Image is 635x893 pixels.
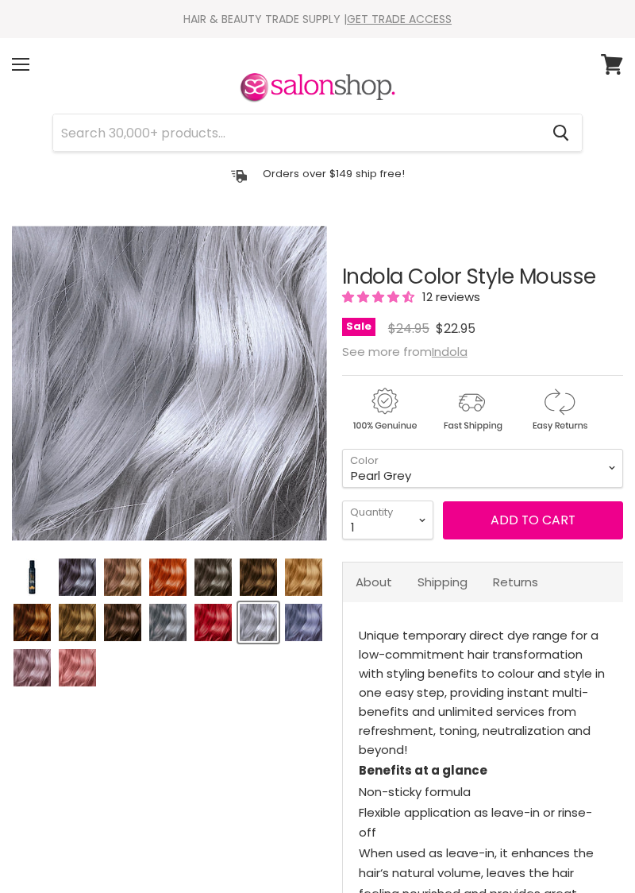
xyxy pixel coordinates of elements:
[359,626,607,761] p: Unique temporary direct dye range for a low-commitment hair transformation with styling benefits ...
[193,557,233,597] button: Indola Color Style Mousse
[517,385,601,434] img: returns.gif
[53,114,540,151] input: Search
[283,602,324,643] button: Indola Color Style Mousse
[343,562,405,601] a: About
[12,557,52,597] button: Indola Color Style Mousse
[149,559,187,596] img: Indola Color Style Mousse
[57,648,98,688] button: Indola Color Style Mousse
[491,511,575,529] span: Add to cart
[342,318,375,336] span: Sale
[540,114,582,151] button: Search
[285,559,322,596] img: Indola Color Style Mousse
[342,265,623,288] h1: Indola Color Style Mousse
[238,602,279,643] button: Indola Color Style Mousse
[12,648,52,688] button: Indola Color Style Mousse
[359,802,607,843] li: Flexible application as leave-in or rinse-off
[342,385,426,434] img: genuine.gif
[13,649,51,686] img: Indola Color Style Mousse
[418,288,480,305] span: 12 reviews
[13,559,51,596] img: Indola Color Style Mousse
[10,552,329,688] div: Product thumbnails
[12,602,52,643] button: Indola Color Style Mousse
[342,501,433,539] select: Quantity
[388,319,429,338] span: $24.95
[480,562,551,601] a: Returns
[104,559,141,596] img: Indola Color Style Mousse
[436,319,475,338] span: $22.95
[263,167,405,180] p: Orders over $149 ship free!
[102,602,143,643] button: Indola Color Style Mousse
[59,649,96,686] img: Indola Color Style Mousse
[432,343,468,360] a: Indola
[342,288,418,305] span: 4.33 stars
[283,557,324,597] button: Indola Color Style Mousse
[347,11,452,27] a: GET TRADE ACCESS
[285,604,322,641] img: Indola Color Style Mousse
[429,385,514,434] img: shipping.gif
[359,782,607,802] li: Non-sticky formula
[57,602,98,643] button: Indola Color Style Mousse
[59,559,96,596] img: Indola Color Style Mousse
[104,604,141,641] img: Indola Color Style Mousse
[102,557,143,597] button: Indola Color Style Mousse
[57,557,98,597] button: Indola Color Style Mousse
[240,604,277,641] img: Indola Color Style Mousse
[12,226,327,541] div: Indola Color Style Mousse image. Click or Scroll to Zoom.
[148,602,188,643] button: Indola Color Style Mousse
[194,559,232,596] img: Indola Color Style Mousse
[405,562,480,601] a: Shipping
[149,604,187,641] img: Indola Color Style Mousse
[12,226,327,541] img: Indola Color Style Mousse
[52,114,583,152] form: Product
[194,604,232,641] img: Indola Color Style Mousse
[342,343,468,360] span: See more from
[240,559,277,596] img: Indola Color Style Mousse
[13,604,51,641] img: Indola Color Style Mousse
[359,762,487,779] b: Benefits at a glance
[148,557,188,597] button: Indola Color Style Mousse
[193,602,233,643] button: Indola Color Style Mousse
[59,604,96,641] img: Indola Color Style Mousse
[443,501,623,539] button: Add to cart
[238,557,279,597] button: Indola Color Style Mousse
